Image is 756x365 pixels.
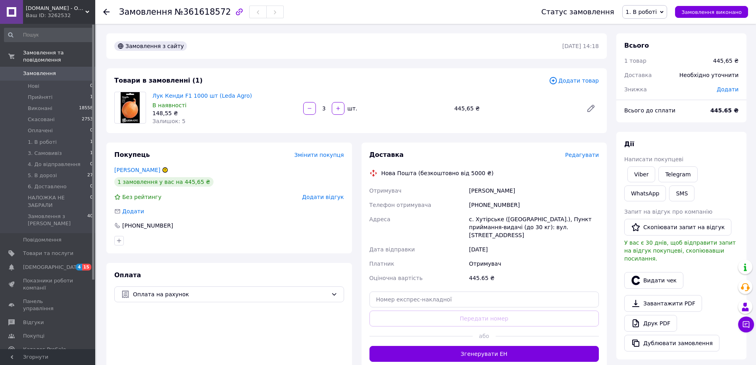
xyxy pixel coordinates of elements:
[369,216,391,222] span: Адреса
[122,208,144,214] span: Додати
[28,150,62,157] span: 3. Самовивіз
[121,92,140,123] img: Лук Кенди F1 1000 шт (Leda Agro)
[82,264,91,270] span: 15
[624,185,666,201] a: WhatsApp
[624,86,647,93] span: Знижка
[738,317,754,332] button: Чат з покупцем
[23,277,73,292] span: Показники роботи компанії
[627,166,655,182] a: Viber
[23,236,62,243] span: Повідомлення
[467,257,600,271] div: Отримувач
[121,222,174,230] div: [PHONE_NUMBER]
[28,94,52,101] span: Прийняті
[624,239,736,262] span: У вас є 30 днів, щоб відправити запит на відгук покупцеві, скопіювавши посилання.
[369,187,402,194] span: Отримувач
[467,183,600,198] div: [PERSON_NAME]
[114,77,203,84] span: Товари в замовленні (1)
[79,105,93,112] span: 18558
[28,139,57,146] span: 1. В роботі
[669,185,694,201] button: SMS
[26,12,95,19] div: Ваш ID: 3262532
[23,250,73,257] span: Товари та послуги
[152,102,187,108] span: В наявності
[345,104,358,112] div: шт.
[23,298,73,312] span: Панель управління
[114,41,187,51] div: Замовлення з сайту
[717,86,739,93] span: Додати
[562,43,599,49] time: [DATE] 14:18
[175,7,231,17] span: №361618572
[28,83,39,90] span: Нові
[624,335,719,351] button: Дублювати замовлення
[379,169,496,177] div: Нова Пошта (безкоштовно від 5000 ₴)
[28,213,87,227] span: Замовлення з [PERSON_NAME]
[23,319,44,326] span: Відгуки
[369,151,404,158] span: Доставка
[541,8,614,16] div: Статус замовлення
[23,49,95,64] span: Замовлення та повідомлення
[90,183,93,190] span: 0
[624,58,646,64] span: 1 товар
[624,42,649,49] span: Всього
[103,8,110,16] div: Повернутися назад
[583,100,599,116] a: Редагувати
[23,332,44,340] span: Покупці
[369,292,599,307] input: Номер експрес-накладної
[90,83,93,90] span: 0
[467,212,600,242] div: с. Хутірське ([GEOGRAPHIC_DATA].), Пункт приймання-видачі (до 30 кг): вул. [STREET_ADDRESS]
[467,242,600,257] div: [DATE]
[87,172,93,179] span: 27
[28,105,52,112] span: Виконані
[624,72,652,78] span: Доставка
[681,9,742,15] span: Замовлення виконано
[28,183,67,190] span: 6. Доставлено
[549,76,599,85] span: Додати товар
[565,152,599,158] span: Редагувати
[87,213,93,227] span: 40
[90,127,93,134] span: 0
[624,315,677,332] a: Друк PDF
[114,177,214,187] div: 1 замовлення у вас на 445,65 ₴
[28,194,90,209] span: НАЛОЖКА НЕ ЗАБРАЛИ
[152,93,252,99] a: Лук Кенди F1 1000 шт (Leda Agro)
[624,156,683,162] span: Написати покупцеві
[710,107,739,114] b: 445.65 ₴
[90,139,93,146] span: 1
[624,140,634,148] span: Дії
[28,116,55,123] span: Скасовані
[369,275,423,281] span: Оціночна вартість
[467,198,600,212] div: [PHONE_NUMBER]
[451,103,580,114] div: 445,65 ₴
[26,5,85,12] span: Ledaagro.Shop - Онлайн-супермаркет товарів для саду та городу
[114,151,150,158] span: Покупець
[467,271,600,285] div: 445.65 ₴
[23,70,56,77] span: Замовлення
[28,172,57,179] span: 5. В дорозі
[90,161,93,168] span: 0
[114,271,141,279] span: Оплата
[624,219,731,236] button: Скопіювати запит на відгук
[90,94,93,101] span: 1
[114,167,160,173] a: [PERSON_NAME]
[23,264,82,271] span: [DEMOGRAPHIC_DATA]
[133,290,328,299] span: Оплата на рахунок
[302,194,344,200] span: Додати відгук
[76,264,82,270] span: 4
[624,272,683,289] button: Видати чек
[82,116,93,123] span: 2753
[152,118,186,124] span: Залишок: 5
[658,166,697,182] a: Telegram
[152,109,297,117] div: 148,55 ₴
[473,332,496,340] span: або
[675,6,748,18] button: Замовлення виконано
[119,7,172,17] span: Замовлення
[369,261,394,267] span: Платник
[624,295,702,312] a: Завантажити PDF
[294,152,344,158] span: Змінити покупця
[624,209,712,215] span: Запит на відгук про компанію
[369,346,599,362] button: Згенерувати ЕН
[4,28,94,42] input: Пошук
[626,9,657,15] span: 1. В роботі
[624,107,675,114] span: Всього до сплати
[369,246,415,253] span: Дата відправки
